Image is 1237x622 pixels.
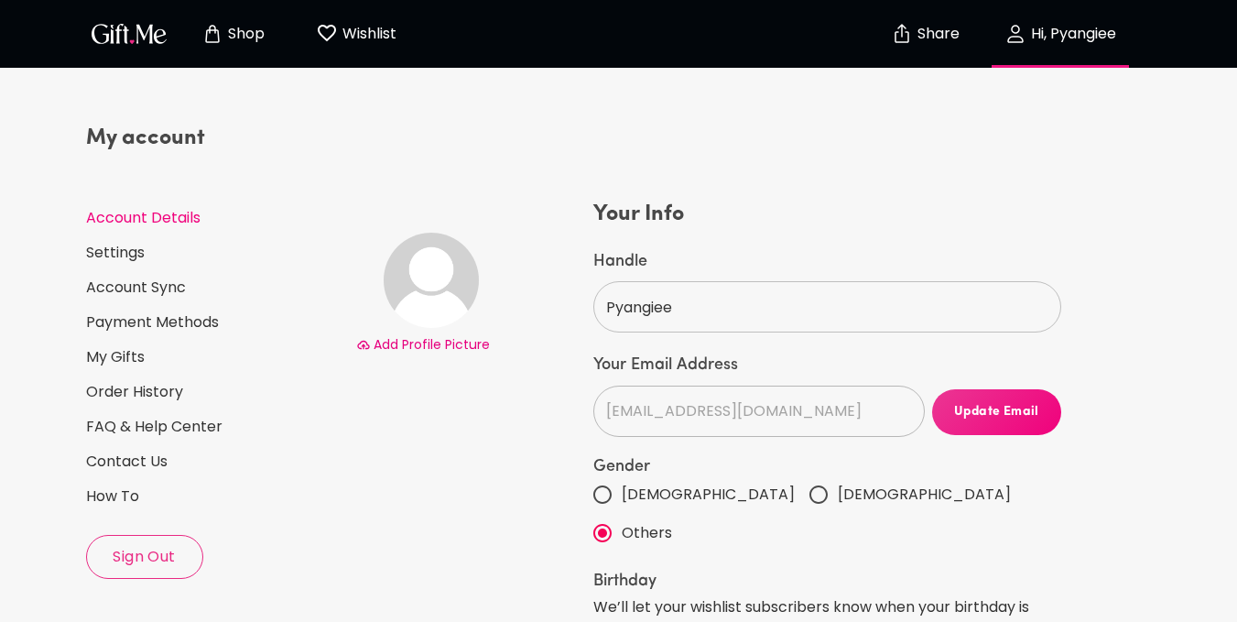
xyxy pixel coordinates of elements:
[88,20,170,47] img: GiftMe Logo
[891,23,913,45] img: secure
[86,243,342,263] a: Settings
[86,486,342,507] a: How To
[622,521,672,545] span: Others
[86,347,342,367] a: My Gifts
[306,5,407,63] button: Wishlist page
[622,483,795,507] span: [DEMOGRAPHIC_DATA]
[894,2,958,66] button: Share
[374,335,490,354] span: Add Profile Picture
[932,402,1062,422] span: Update Email
[913,27,960,42] p: Share
[86,278,342,298] a: Account Sync
[86,452,342,472] a: Contact Us
[86,382,342,402] a: Order History
[969,5,1152,63] button: Hi, Pyangiee
[593,573,1061,590] legend: Birthday
[86,23,172,45] button: GiftMe Logo
[593,200,1061,229] h4: Your Info
[838,483,1011,507] span: [DEMOGRAPHIC_DATA]
[338,22,396,46] p: Wishlist
[87,547,202,567] span: Sign Out
[223,27,265,42] p: Shop
[932,389,1062,435] button: Update Email
[86,535,203,579] button: Sign Out
[86,312,342,333] a: Payment Methods
[183,5,284,63] button: Store page
[1026,27,1116,42] p: Hi, Pyangiee
[86,124,342,153] h4: My account
[86,208,342,228] a: Account Details
[593,459,1061,475] label: Gender
[593,355,1061,376] label: Your Email Address
[384,233,479,328] img: Avatar
[86,417,342,437] a: FAQ & Help Center
[593,251,1061,273] label: Handle
[593,475,1061,552] div: gender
